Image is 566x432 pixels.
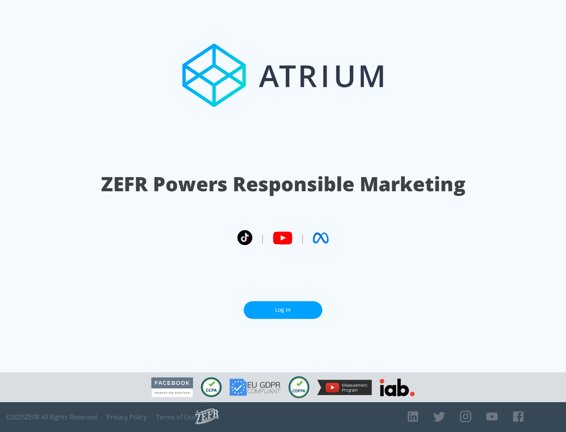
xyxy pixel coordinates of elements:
a: Privacy Policy [107,413,147,421]
h1: ZEFR Powers Responsible Marketing [101,170,465,198]
span: | [300,232,305,244]
span: © 2025 ZEFR All Rights Reserved [6,413,97,421]
a: Log In [244,301,322,319]
img: IAB [380,379,415,396]
span: | [260,232,265,244]
img: COPPA Compliant [289,376,309,398]
img: Facebook Marketing Partner [151,377,193,397]
img: YouTube Measurement Program [317,380,372,395]
img: CCPA Compliant [201,377,222,397]
img: GDPR Compliant [230,379,281,396]
a: Terms of Use [156,413,195,421]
